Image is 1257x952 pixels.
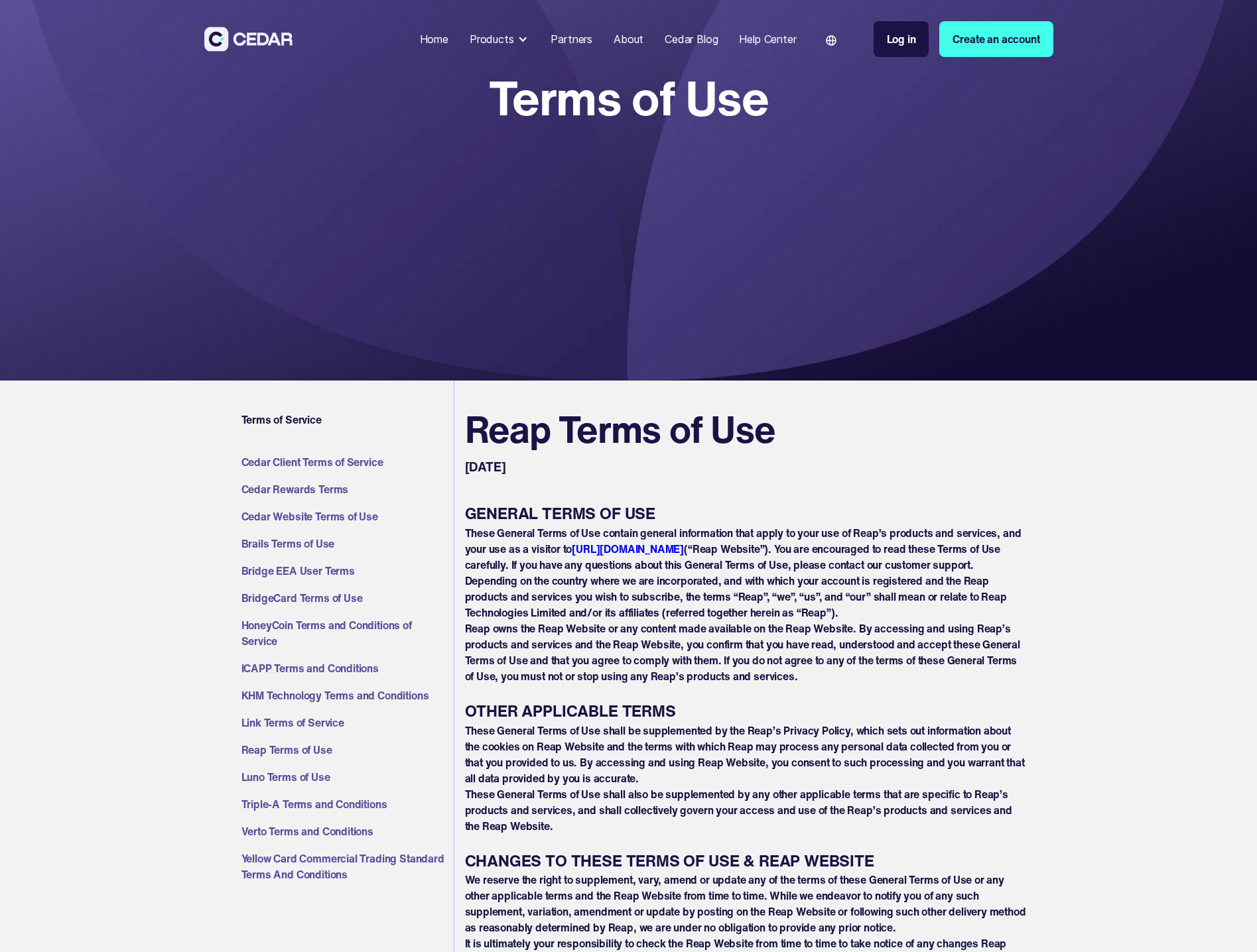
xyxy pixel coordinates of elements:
[241,742,448,758] a: Reap Terms of Use
[572,541,684,557] a: [URL][DOMAIN_NAME]
[241,454,448,470] a: Cedar Client Terms of Service
[465,872,1027,935] p: We reserve the right to supplement, vary, amend or update any of the terms of these General Terms...
[939,21,1053,57] a: Create an account
[241,536,448,552] a: Brails Terms of Use
[465,723,1027,786] p: These General Terms of Use shall be supplemented by the Reap’s Privacy Policy, which sets out inf...
[420,31,448,47] div: Home
[465,849,874,872] strong: CHANGES TO THESE TERMS OF USE & REAP WEBSITE
[465,786,1027,834] p: These General Terms of Use shall also be supplemented by any other applicable terms that are spec...
[551,31,592,47] div: Partners
[659,25,723,54] a: Cedar Blog
[739,31,796,47] div: Help Center
[545,25,598,54] a: Partners
[241,508,448,524] a: Cedar Website Terms of Use
[887,31,916,47] div: Log in
[465,503,1027,525] h6: GENERAL TERMS OF USE
[241,796,448,812] a: Triple-A Terms and Conditions
[241,617,448,649] a: HoneyCoin Terms and Conditions of Service
[241,563,448,579] a: Bridge EEA User Terms
[465,457,509,477] p: [DATE]
[608,25,649,54] a: About
[241,823,448,839] a: Verto Terms and Conditions
[241,687,448,703] a: KHM Technology Terms and Conditions
[241,660,448,676] a: ICAPP Terms and Conditions
[826,35,836,46] img: world icon
[874,21,929,57] a: Log in
[614,31,643,47] div: About
[489,75,768,121] h1: Terms of Use
[415,25,454,54] a: Home
[734,25,801,54] a: Help Center
[241,769,448,785] a: Luno Terms of Use
[465,573,1027,621] p: Depending on the country where we are incorporated, and with which your account is registered and...
[241,481,448,497] a: Cedar Rewards Terms
[465,525,1027,573] p: These General Terms of Use contain general information that apply to your use of Reap’s products ...
[241,590,448,606] a: BridgeCard Terms of Use
[465,834,1027,850] p: ‍
[470,31,514,47] div: Products
[665,31,718,47] div: Cedar Blog
[465,407,775,451] h2: Reap Terms of Use
[465,621,1027,684] p: Reap owns the Reap Website or any content made available on the Reap Website. By accessing and us...
[241,851,448,882] a: Yellow Card Commercial Trading Standard Terms And Conditions
[241,412,448,427] h4: Terms of Service
[241,715,448,731] a: Link Terms of Service
[465,699,676,723] strong: OTHER APPLICABLE TERMS
[464,26,535,52] div: Products
[465,684,1027,700] p: ‍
